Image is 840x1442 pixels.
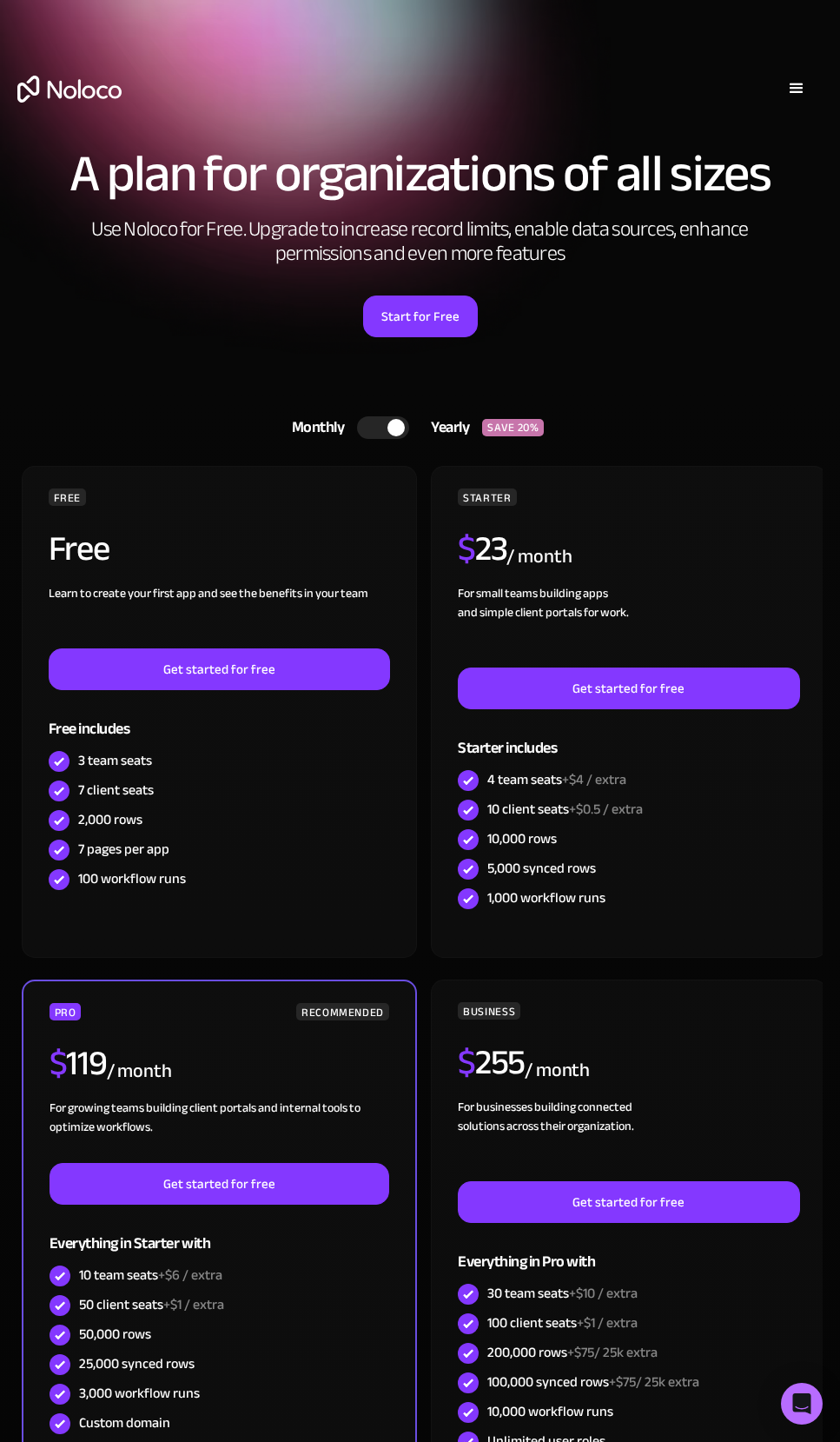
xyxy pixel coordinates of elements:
span: +$10 / extra [569,1280,638,1306]
div: Starter includes [458,709,800,766]
div: 10 client seats [487,800,643,819]
div: 10,000 workflow runs [487,1402,613,1421]
div: 30 team seats [487,1284,638,1303]
div: Learn to create your first app and see the benefits in your team ‍ [49,584,391,648]
div: STARTER [458,488,516,506]
div: Free includes [49,690,391,747]
div: 50 client seats [79,1295,224,1314]
a: Get started for free [458,1181,800,1223]
a: Get started for free [49,648,391,690]
span: $ [458,516,475,581]
div: menu [771,63,823,115]
div: 3,000 workflow runs [79,1384,200,1403]
h2: Free [49,528,109,571]
div: 3 team seats [78,751,152,770]
div: 25,000 synced rows [79,1354,195,1373]
h2: 255 [458,1041,525,1085]
span: $ [458,1030,475,1095]
div: For small teams building apps and simple client portals for work. ‍ [458,584,800,668]
div: RECOMMENDED [296,1003,389,1020]
h2: 23 [458,528,506,571]
div: 50,000 rows [79,1325,151,1344]
h1: A plan for organizations of all sizes [17,148,823,200]
div: For businesses building connected solutions across their organization. ‍ [458,1098,800,1181]
a: Get started for free [50,1163,390,1205]
div: For growing teams building client portals and internal tools to optimize workflows. [50,1099,390,1163]
span: +$1 / extra [577,1310,638,1336]
div: SAVE 20% [482,419,544,436]
span: $ [50,1031,67,1096]
h2: 119 [50,1042,107,1086]
span: +$75/ 25k extra [567,1339,658,1366]
div: 100 client seats [487,1313,638,1332]
div: Yearly [409,415,482,441]
span: +$6 / extra [158,1262,222,1288]
div: 7 pages per app [78,840,169,859]
div: / month [107,1058,172,1086]
div: Everything in Pro with [458,1223,800,1279]
div: 10,000 rows [487,829,557,848]
a: home [17,76,122,103]
div: 4 team seats [487,770,626,789]
div: BUSINESS [458,1002,520,1020]
div: 1,000 workflow runs [487,888,605,907]
span: +$1 / extra [163,1292,224,1318]
div: 2,000 rows [78,810,142,829]
div: / month [525,1057,590,1085]
div: FREE [49,488,87,506]
div: Open Intercom Messenger [781,1383,823,1425]
div: 5,000 synced rows [487,859,596,878]
div: 7 client seats [78,781,154,800]
a: Get started for free [458,668,800,709]
div: 10 team seats [79,1266,222,1285]
div: 100,000 synced rows [487,1372,699,1392]
div: 100 workflow runs [78,869,186,888]
div: Everything in Starter with [50,1205,390,1261]
span: +$4 / extra [562,767,626,793]
span: +$75/ 25k extra [609,1369,699,1395]
div: 200,000 rows [487,1343,658,1362]
div: Monthly [270,415,358,441]
h2: Use Noloco for Free. Upgrade to increase record limits, enable data sources, enhance permissions ... [73,217,768,266]
div: PRO [50,1003,82,1020]
div: / month [506,543,572,571]
span: +$0.5 / extra [569,796,643,822]
div: Custom domain [79,1413,170,1432]
a: Start for Free [363,296,478,337]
